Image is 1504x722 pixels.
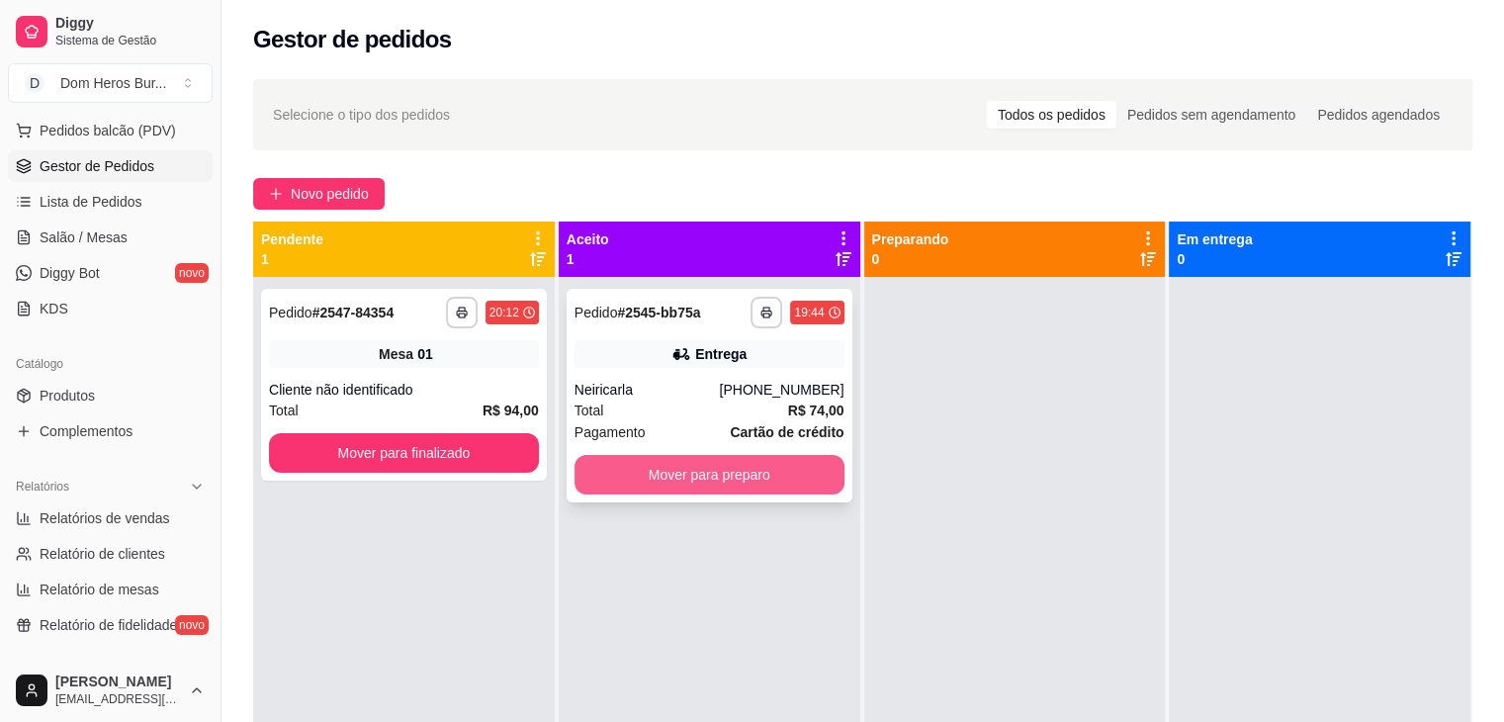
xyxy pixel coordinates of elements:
[55,33,205,48] span: Sistema de Gestão
[55,15,205,33] span: Diggy
[55,691,181,707] span: [EMAIL_ADDRESS][DOMAIN_NAME]
[872,229,949,249] p: Preparando
[575,400,604,421] span: Total
[987,101,1116,129] div: Todos os pedidos
[312,305,395,320] strong: # 2547-84354
[8,502,213,534] a: Relatórios de vendas
[40,615,177,635] span: Relatório de fidelidade
[575,305,618,320] span: Pedido
[788,403,844,418] strong: R$ 74,00
[8,8,213,55] a: DiggySistema de Gestão
[40,227,128,247] span: Salão / Mesas
[575,455,844,495] button: Mover para preparo
[40,156,154,176] span: Gestor de Pedidos
[8,293,213,324] a: KDS
[253,24,452,55] h2: Gestor de pedidos
[1306,101,1451,129] div: Pedidos agendados
[8,63,213,103] button: Select a team
[291,183,369,205] span: Novo pedido
[8,415,213,447] a: Complementos
[261,249,323,269] p: 1
[1177,249,1252,269] p: 0
[269,305,312,320] span: Pedido
[40,299,68,318] span: KDS
[261,229,323,249] p: Pendente
[8,380,213,411] a: Produtos
[273,104,450,126] span: Selecione o tipo dos pedidos
[60,73,166,93] div: Dom Heros Bur ...
[8,257,213,289] a: Diggy Botnovo
[40,508,170,528] span: Relatórios de vendas
[567,229,609,249] p: Aceito
[719,380,843,400] div: [PHONE_NUMBER]
[379,344,413,364] span: Mesa
[40,544,165,564] span: Relatório de clientes
[730,424,843,440] strong: Cartão de crédito
[40,580,159,599] span: Relatório de mesas
[269,187,283,201] span: plus
[8,186,213,218] a: Lista de Pedidos
[8,150,213,182] a: Gestor de Pedidos
[8,115,213,146] button: Pedidos balcão (PDV)
[483,403,539,418] strong: R$ 94,00
[269,433,539,473] button: Mover para finalizado
[25,73,44,93] span: D
[1116,101,1306,129] div: Pedidos sem agendamento
[794,305,824,320] div: 19:44
[8,348,213,380] div: Catálogo
[872,249,949,269] p: 0
[567,249,609,269] p: 1
[16,479,69,495] span: Relatórios
[269,400,299,421] span: Total
[575,421,646,443] span: Pagamento
[8,609,213,641] a: Relatório de fidelidadenovo
[269,380,539,400] div: Cliente não identificado
[1177,229,1252,249] p: Em entrega
[8,574,213,605] a: Relatório de mesas
[8,667,213,714] button: [PERSON_NAME][EMAIL_ADDRESS][DOMAIN_NAME]
[489,305,519,320] div: 20:12
[617,305,700,320] strong: # 2545-bb75a
[253,178,385,210] button: Novo pedido
[417,344,433,364] div: 01
[695,344,747,364] div: Entrega
[8,538,213,570] a: Relatório de clientes
[40,386,95,406] span: Produtos
[40,421,133,441] span: Complementos
[40,263,100,283] span: Diggy Bot
[575,380,720,400] div: Neiricarla
[40,192,142,212] span: Lista de Pedidos
[8,222,213,253] a: Salão / Mesas
[55,674,181,691] span: [PERSON_NAME]
[40,121,176,140] span: Pedidos balcão (PDV)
